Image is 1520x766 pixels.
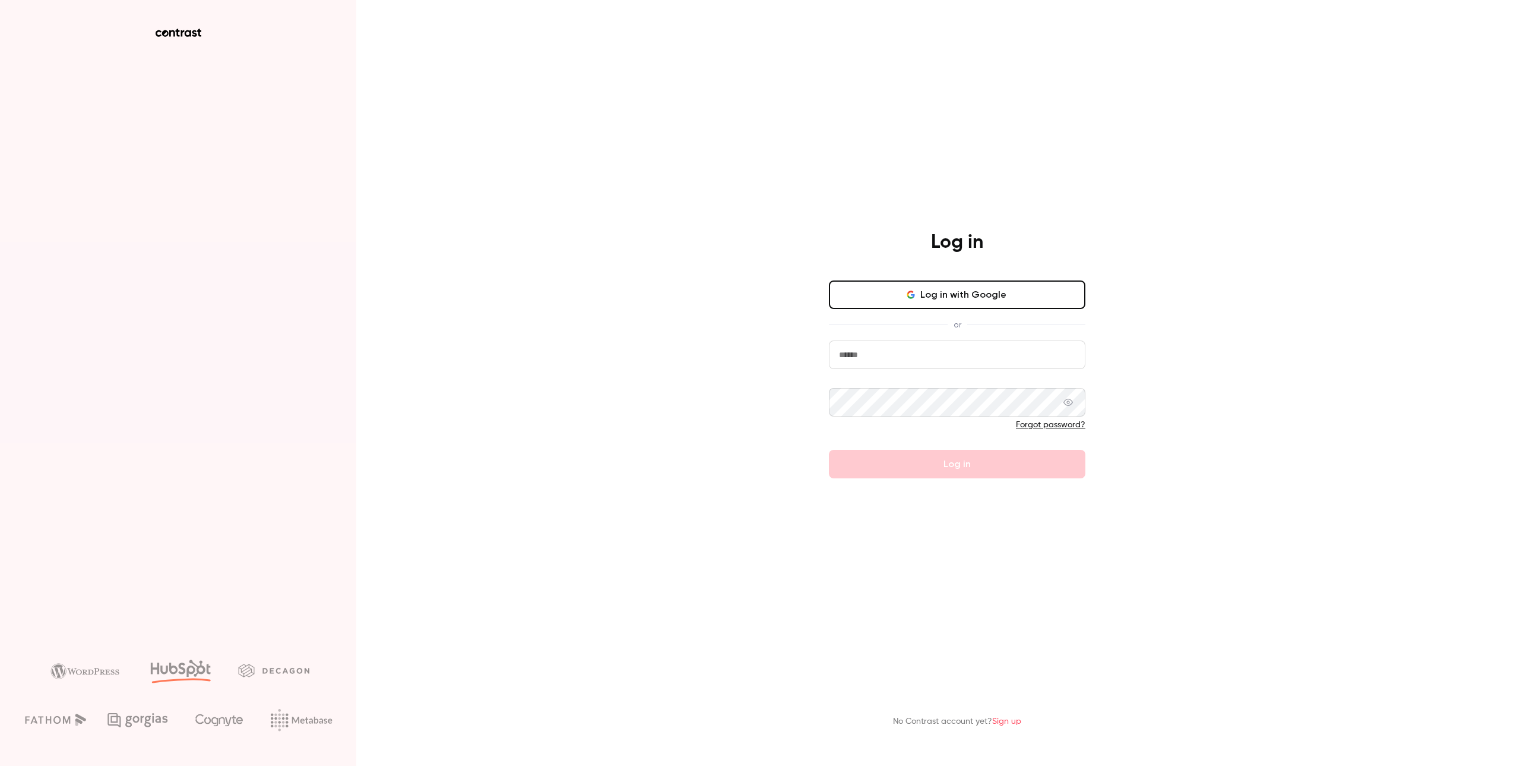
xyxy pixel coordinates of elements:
span: or [948,319,967,331]
h4: Log in [931,231,983,254]
p: No Contrast account yet? [893,715,1021,728]
a: Sign up [992,717,1021,726]
img: decagon [238,664,309,677]
button: Log in with Google [829,280,1085,309]
a: Forgot password? [1016,421,1085,429]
